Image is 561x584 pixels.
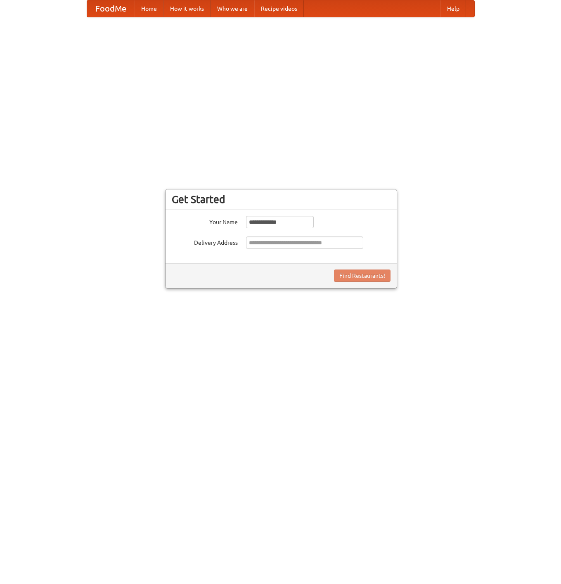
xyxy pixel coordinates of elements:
a: Recipe videos [254,0,304,17]
a: FoodMe [87,0,135,17]
a: Help [440,0,466,17]
button: Find Restaurants! [334,270,391,282]
label: Delivery Address [172,236,238,247]
a: Home [135,0,163,17]
h3: Get Started [172,193,391,206]
a: How it works [163,0,211,17]
label: Your Name [172,216,238,226]
a: Who we are [211,0,254,17]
